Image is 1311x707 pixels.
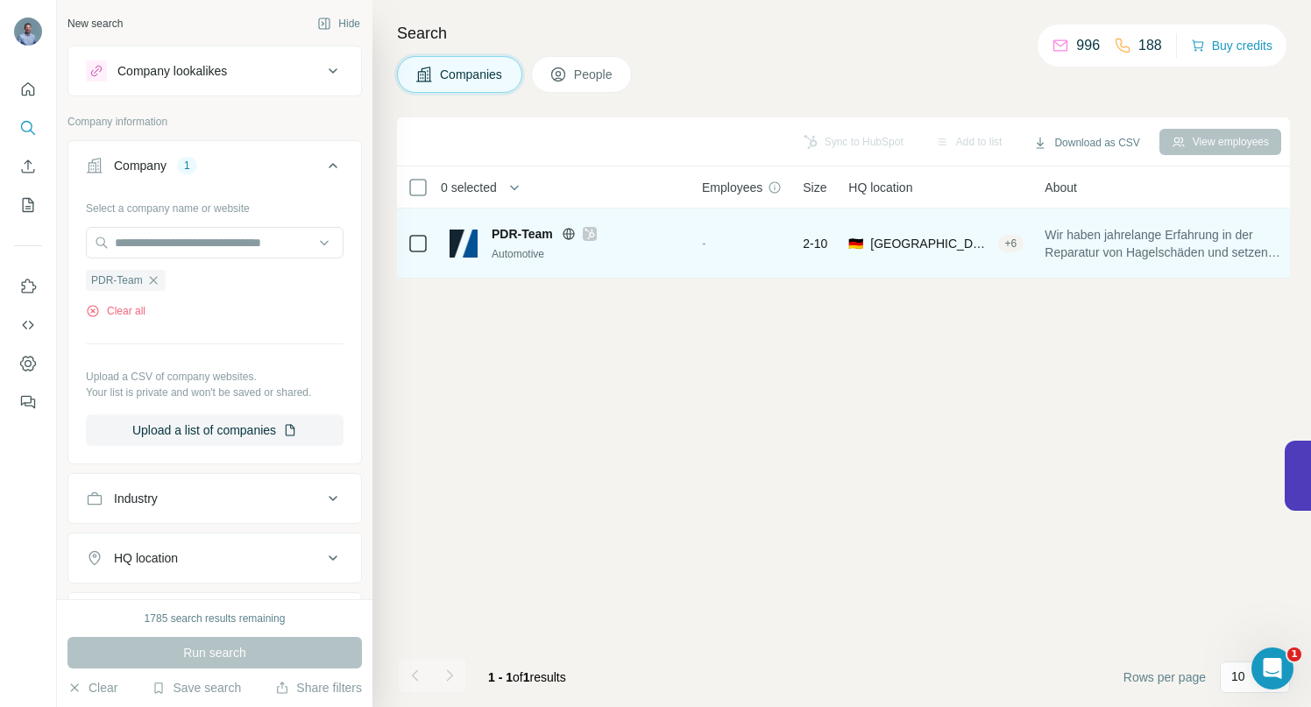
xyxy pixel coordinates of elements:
div: Company lookalikes [117,62,227,80]
div: 1 [177,158,197,173]
button: Save search [152,679,241,696]
p: Upload a CSV of company websites. [86,369,344,385]
span: About [1045,179,1077,196]
span: - [702,237,706,251]
button: Use Surfe API [14,309,42,341]
span: 0 selected [441,179,497,196]
div: Industry [114,490,158,507]
button: Download as CSV [1021,130,1152,156]
iframe: Intercom live chat [1251,647,1293,689]
div: Automotive [492,246,681,262]
button: Clear [67,679,117,696]
span: 1 [523,670,530,684]
div: 1785 search results remaining [145,611,286,626]
button: Buy credits [1191,33,1272,58]
button: Hide [305,11,372,37]
button: Annual revenue ($) [68,597,361,639]
button: Enrich CSV [14,151,42,182]
button: Company1 [68,145,361,194]
button: HQ location [68,537,361,579]
span: of [513,670,523,684]
div: + 6 [998,236,1024,251]
p: 188 [1138,35,1162,56]
span: Employees [702,179,762,196]
span: Wir haben jahrelange Erfahrung in der Reparatur von Hagelschäden und setzen jährlich mehrere taus... [1045,226,1304,261]
img: Avatar [14,18,42,46]
button: Quick start [14,74,42,105]
div: New search [67,16,123,32]
span: 🇩🇪 [848,235,863,252]
button: Feedback [14,386,42,418]
button: Industry [68,477,361,520]
span: 1 [1287,647,1301,661]
span: PDR-Team [91,272,143,288]
span: PDR-Team [492,225,553,243]
span: [GEOGRAPHIC_DATA], [GEOGRAPHIC_DATA] [870,235,990,252]
span: People [574,66,614,83]
span: 2-10 [803,235,827,252]
div: Company [114,157,167,174]
p: Company information [67,114,362,130]
button: Search [14,112,42,144]
img: Logo of PDR-Team [450,230,478,258]
button: Upload a list of companies [86,414,344,446]
p: Your list is private and won't be saved or shared. [86,385,344,400]
span: HQ location [848,179,912,196]
button: Dashboard [14,348,42,379]
span: Rows per page [1123,668,1206,686]
span: Companies [440,66,504,83]
button: Company lookalikes [68,50,361,92]
div: Select a company name or website [86,194,344,216]
span: Size [803,179,826,196]
button: My lists [14,189,42,221]
span: 1 - 1 [488,670,513,684]
h4: Search [397,21,1290,46]
div: HQ location [114,549,178,567]
span: results [488,670,566,684]
button: Clear all [86,303,145,319]
p: 10 [1231,668,1245,685]
button: Share filters [275,679,362,696]
p: 996 [1076,35,1100,56]
button: Use Surfe on LinkedIn [14,271,42,302]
